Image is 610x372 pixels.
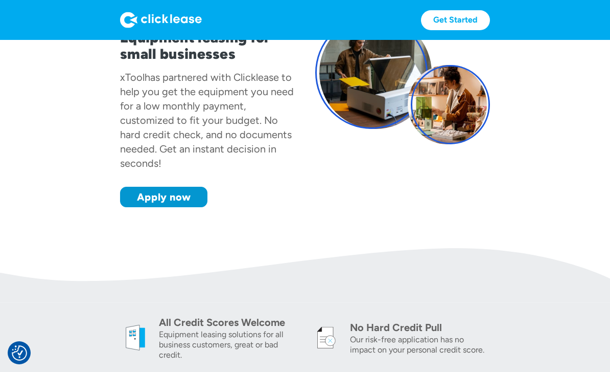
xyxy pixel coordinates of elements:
div: All Credit Scores Welcome [159,315,299,330]
div: xTool [120,71,145,83]
div: No Hard Credit Pull [350,320,490,335]
img: welcome icon [120,322,151,353]
div: has partnered with Clicklease to help you get the equipment you need for a low monthly payment, c... [120,71,294,169]
a: Get Started [421,10,490,30]
div: Equipment leasing solutions for all business customers, great or bad credit. [159,330,299,360]
button: Consent Preferences [12,345,27,361]
img: credit icon [311,322,342,353]
a: Apply now [120,187,207,207]
div: Our risk-free application has no impact on your personal credit score. [350,335,490,355]
img: Logo [120,12,202,28]
img: Revisit consent button [12,345,27,361]
h1: Equipment leasing for small businesses [120,29,295,62]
